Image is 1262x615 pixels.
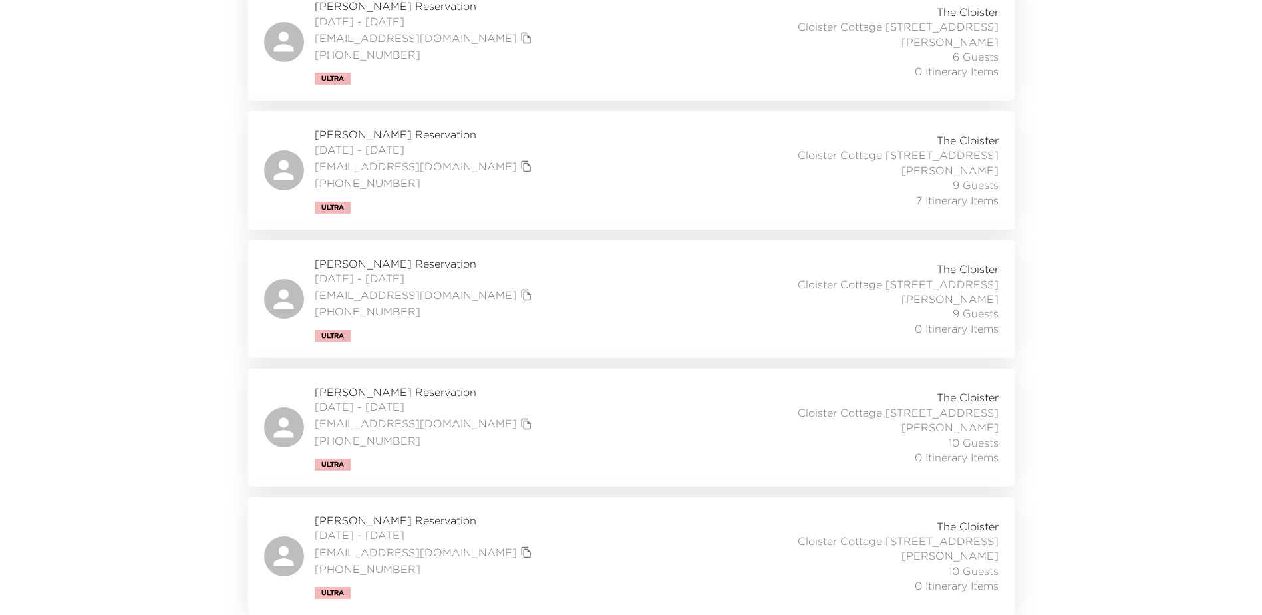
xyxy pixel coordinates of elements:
[798,277,999,292] span: Cloister Cottage [STREET_ADDRESS]
[315,385,536,399] span: [PERSON_NAME] Reservation
[901,420,999,435] span: [PERSON_NAME]
[915,450,999,465] span: 0 Itinerary Items
[949,435,999,450] span: 10 Guests
[315,304,536,319] span: [PHONE_NUMBER]
[916,193,999,208] span: 7 Itinerary Items
[321,75,344,83] span: Ultra
[315,159,517,174] a: [EMAIL_ADDRESS][DOMAIN_NAME]
[315,399,536,414] span: [DATE] - [DATE]
[798,534,999,548] span: Cloister Cottage [STREET_ADDRESS]
[315,528,536,542] span: [DATE] - [DATE]
[798,148,999,162] span: Cloister Cottage [STREET_ADDRESS]
[901,292,999,306] span: [PERSON_NAME]
[915,578,999,593] span: 0 Itinerary Items
[248,369,1015,487] a: [PERSON_NAME] Reservation[DATE] - [DATE][EMAIL_ADDRESS][DOMAIN_NAME]copy primary member email[PHO...
[937,519,999,534] span: The Cloister
[901,35,999,49] span: [PERSON_NAME]
[315,31,517,45] a: [EMAIL_ADDRESS][DOMAIN_NAME]
[315,127,536,142] span: [PERSON_NAME] Reservation
[517,415,536,433] button: copy primary member email
[321,461,344,469] span: Ultra
[915,321,999,336] span: 0 Itinerary Items
[315,288,517,302] a: [EMAIL_ADDRESS][DOMAIN_NAME]
[798,405,999,420] span: Cloister Cottage [STREET_ADDRESS]
[953,49,999,64] span: 6 Guests
[321,589,344,597] span: Ultra
[315,256,536,271] span: [PERSON_NAME] Reservation
[798,19,999,34] span: Cloister Cottage [STREET_ADDRESS]
[321,204,344,212] span: Ultra
[937,133,999,148] span: The Cloister
[937,390,999,405] span: The Cloister
[248,497,1015,615] a: [PERSON_NAME] Reservation[DATE] - [DATE][EMAIL_ADDRESS][DOMAIN_NAME]copy primary member email[PHO...
[953,306,999,321] span: 9 Guests
[953,178,999,192] span: 9 Guests
[937,5,999,19] span: The Cloister
[517,157,536,176] button: copy primary member email
[315,271,536,286] span: [DATE] - [DATE]
[315,176,536,190] span: [PHONE_NUMBER]
[937,262,999,276] span: The Cloister
[901,163,999,178] span: [PERSON_NAME]
[517,543,536,562] button: copy primary member email
[915,64,999,79] span: 0 Itinerary Items
[315,433,536,448] span: [PHONE_NUMBER]
[901,548,999,563] span: [PERSON_NAME]
[315,513,536,528] span: [PERSON_NAME] Reservation
[315,562,536,576] span: [PHONE_NUMBER]
[315,416,517,431] a: [EMAIL_ADDRESS][DOMAIN_NAME]
[517,29,536,47] button: copy primary member email
[315,47,536,62] span: [PHONE_NUMBER]
[248,111,1015,229] a: [PERSON_NAME] Reservation[DATE] - [DATE][EMAIL_ADDRESS][DOMAIN_NAME]copy primary member email[PHO...
[315,14,536,29] span: [DATE] - [DATE]
[517,286,536,304] button: copy primary member email
[315,545,517,560] a: [EMAIL_ADDRESS][DOMAIN_NAME]
[248,240,1015,358] a: [PERSON_NAME] Reservation[DATE] - [DATE][EMAIL_ADDRESS][DOMAIN_NAME]copy primary member email[PHO...
[315,142,536,157] span: [DATE] - [DATE]
[321,332,344,340] span: Ultra
[949,564,999,578] span: 10 Guests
